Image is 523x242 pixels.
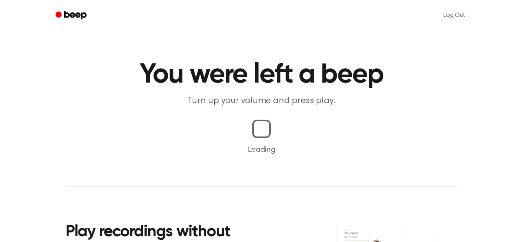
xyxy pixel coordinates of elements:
p: Turn up your volume and press play. [114,95,409,107]
h1: You were left a beep [65,61,458,89]
a: Log Out [436,6,473,24]
a: Beep [50,8,93,23]
p: Loading [9,144,514,156]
